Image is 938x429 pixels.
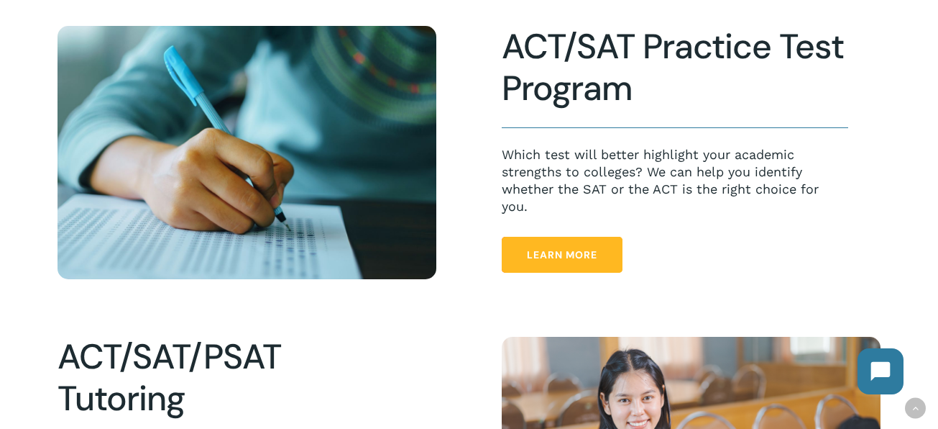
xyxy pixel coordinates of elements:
[58,26,436,279] img: Test Taking 2
[502,146,848,215] p: Which test will better highlight your academic strengths to colleges? We can help you identify wh...
[502,26,848,109] h2: ACT/SAT Practice Test Program
[612,334,918,409] iframe: Chatbot
[527,248,597,262] span: Learn More
[502,237,622,273] a: Learn More
[58,336,404,420] h2: ACT/SAT/PSAT Tutoring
